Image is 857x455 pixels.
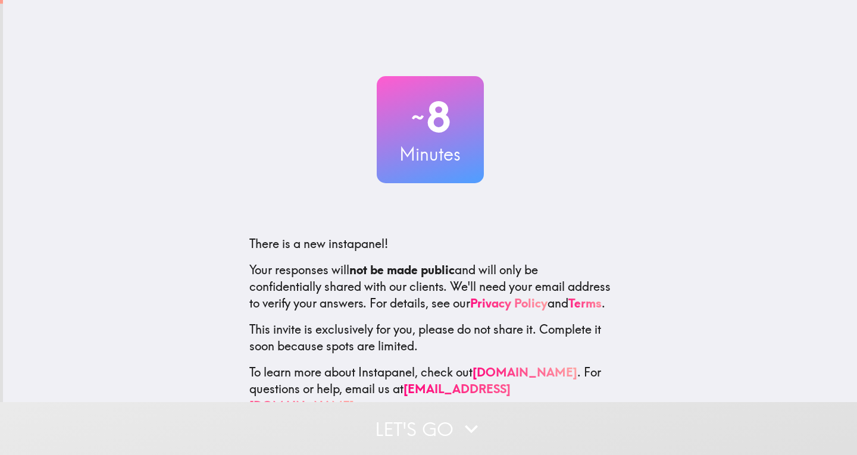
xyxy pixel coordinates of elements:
[249,364,611,414] p: To learn more about Instapanel, check out . For questions or help, email us at .
[409,99,426,135] span: ~
[568,296,602,310] a: Terms
[377,142,484,167] h3: Minutes
[249,321,611,354] p: This invite is exclusively for you, please do not share it. Complete it soon because spots are li...
[249,236,388,251] span: There is a new instapanel!
[473,365,577,379] a: [DOMAIN_NAME]
[470,296,548,310] a: Privacy Policy
[249,262,611,312] p: Your responses will and will only be confidentially shared with our clients. We'll need your emai...
[377,93,484,142] h2: 8
[349,262,455,277] b: not be made public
